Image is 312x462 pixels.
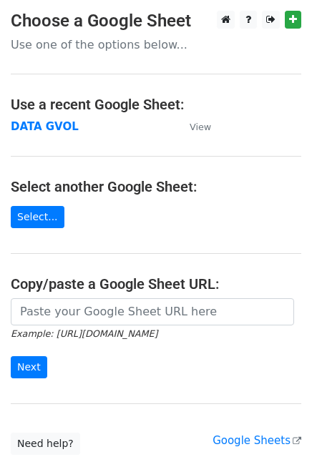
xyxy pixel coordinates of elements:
p: Use one of the options below... [11,37,301,52]
h4: Copy/paste a Google Sheet URL: [11,275,301,293]
small: View [190,122,211,132]
h4: Use a recent Google Sheet: [11,96,301,113]
h4: Select another Google Sheet: [11,178,301,195]
a: Google Sheets [213,434,301,447]
a: Need help? [11,433,80,455]
h3: Choose a Google Sheet [11,11,301,31]
a: Select... [11,206,64,228]
input: Next [11,356,47,378]
input: Paste your Google Sheet URL here [11,298,294,325]
small: Example: [URL][DOMAIN_NAME] [11,328,157,339]
a: DATA GVOL [11,120,79,133]
a: View [175,120,211,133]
